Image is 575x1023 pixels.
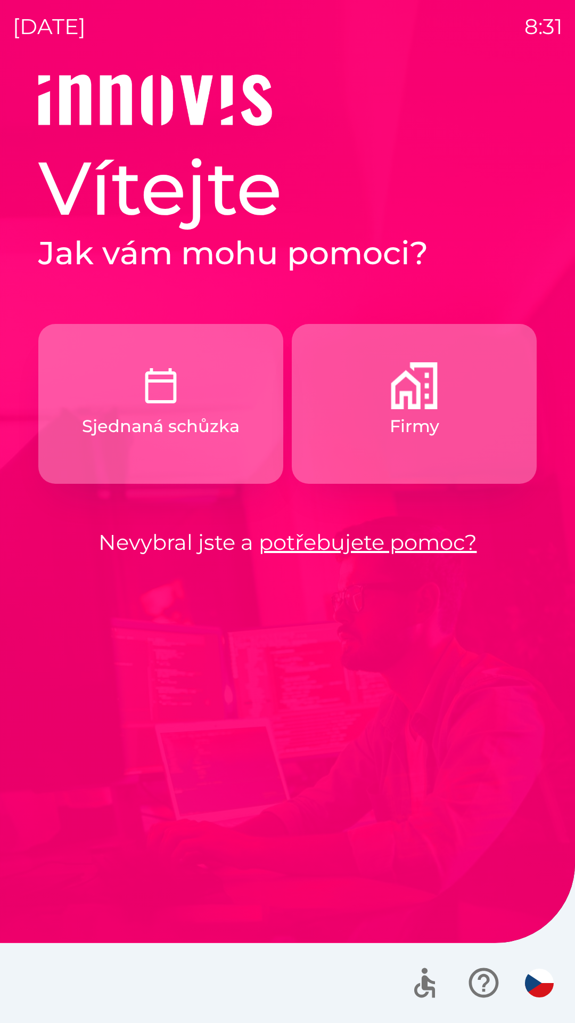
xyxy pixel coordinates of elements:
img: 9a63d080-8abe-4a1b-b674-f4d7141fb94c.png [391,362,438,409]
p: Nevybral jste a [38,526,537,558]
p: Firmy [390,413,439,439]
button: Firmy [292,324,537,484]
p: [DATE] [13,11,86,43]
img: cs flag [525,969,554,997]
a: potřebujete pomoc? [259,529,477,555]
h1: Vítejte [38,143,537,233]
h2: Jak vám mohu pomoci? [38,233,537,273]
p: 8:31 [524,11,562,43]
p: Sjednaná schůzka [82,413,240,439]
img: c9327dbc-1a48-4f3f-9883-117394bbe9e6.png [137,362,184,409]
button: Sjednaná schůzka [38,324,283,484]
img: Logo [38,75,537,126]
